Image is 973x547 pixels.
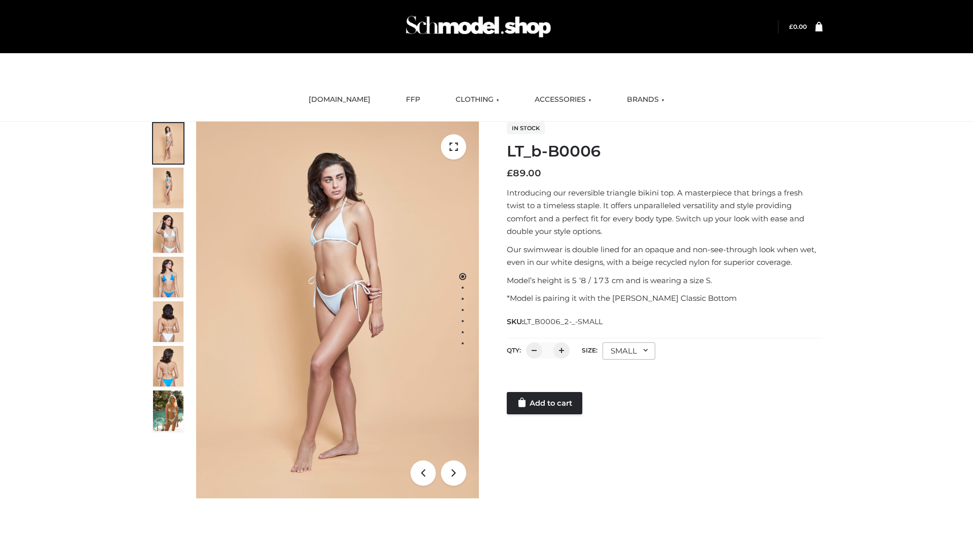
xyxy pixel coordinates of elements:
[527,89,599,111] a: ACCESSORIES
[789,23,807,30] a: £0.00
[153,212,183,253] img: ArielClassicBikiniTop_CloudNine_AzureSky_OW114ECO_3-scaled.jpg
[603,342,655,360] div: SMALL
[153,346,183,386] img: ArielClassicBikiniTop_CloudNine_AzureSky_OW114ECO_8-scaled.jpg
[507,274,822,287] p: Model’s height is 5 ‘8 / 173 cm and is wearing a size S.
[507,346,521,354] label: QTY:
[448,89,507,111] a: CLOTHING
[507,168,541,179] bdi: 89.00
[153,301,183,342] img: ArielClassicBikiniTop_CloudNine_AzureSky_OW114ECO_7-scaled.jpg
[507,243,822,269] p: Our swimwear is double lined for an opaque and non-see-through look when wet, even in our white d...
[507,142,822,161] h1: LT_b-B0006
[789,23,793,30] span: £
[619,89,672,111] a: BRANDS
[301,89,378,111] a: [DOMAIN_NAME]
[153,123,183,164] img: ArielClassicBikiniTop_CloudNine_AzureSky_OW114ECO_1-scaled.jpg
[196,122,479,498] img: ArielClassicBikiniTop_CloudNine_AzureSky_OW114ECO_1
[523,317,603,326] span: LT_B0006_2-_-SMALL
[507,316,604,328] span: SKU:
[507,392,582,414] a: Add to cart
[402,7,554,47] img: Schmodel Admin 964
[153,168,183,208] img: ArielClassicBikiniTop_CloudNine_AzureSky_OW114ECO_2-scaled.jpg
[507,122,545,134] span: In stock
[507,168,513,179] span: £
[153,390,183,431] img: Arieltop_CloudNine_AzureSky2.jpg
[582,346,597,354] label: Size:
[789,23,807,30] bdi: 0.00
[507,186,822,238] p: Introducing our reversible triangle bikini top. A masterpiece that brings a fresh twist to a time...
[507,292,822,305] p: *Model is pairing it with the [PERSON_NAME] Classic Bottom
[398,89,428,111] a: FFP
[153,257,183,297] img: ArielClassicBikiniTop_CloudNine_AzureSky_OW114ECO_4-scaled.jpg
